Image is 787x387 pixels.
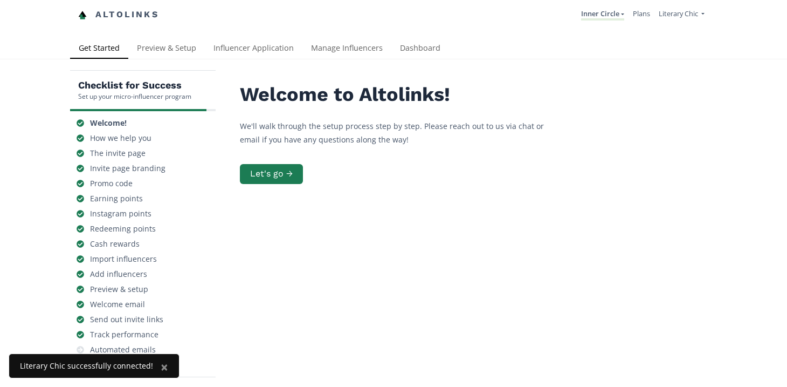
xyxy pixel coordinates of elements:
div: Welcome email [90,299,145,310]
div: Earning points [90,193,143,204]
a: Literary Chic [659,9,705,21]
a: Manage Influencers [302,38,391,60]
div: Track performance [90,329,158,340]
div: Welcome! [90,118,127,128]
div: How we help you [90,133,151,144]
div: Invite page branding [90,163,165,174]
div: Redeeming points [90,223,156,234]
a: Altolinks [78,6,159,24]
div: Preview & setup [90,284,148,295]
img: favicon-32x32.png [78,11,87,19]
div: Instagram points [90,208,151,219]
a: Get Started [70,38,128,60]
div: Set up your micro-influencer program [78,92,191,101]
a: Inner Circle [581,9,624,21]
span: × [161,358,168,376]
div: Send out invite links [90,314,163,325]
h5: Checklist for Success [78,79,191,92]
div: Literary Chic successfully connected! [20,361,153,371]
div: Add influencers [90,269,147,280]
span: Literary Chic [659,9,698,18]
div: The invite page [90,148,146,159]
a: Preview & Setup [128,38,205,60]
button: Let's go → [240,164,303,184]
a: Plans [633,9,650,18]
div: Cash rewards [90,239,140,249]
div: Import influencers [90,254,157,264]
a: Dashboard [391,38,449,60]
p: We'll walk through the setup process step by step. Please reach out to us via chat or email if yo... [240,119,563,146]
h2: Welcome to Altolinks! [240,84,563,106]
button: Close [150,354,179,380]
div: Promo code [90,178,133,189]
a: Influencer Application [205,38,302,60]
